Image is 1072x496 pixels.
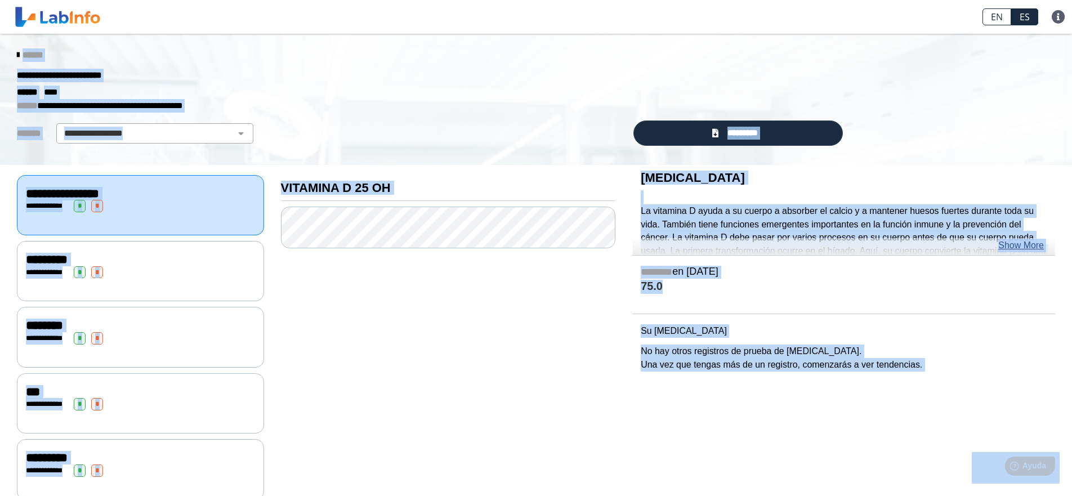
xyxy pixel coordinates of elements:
[641,345,1047,372] p: No hay otros registros de prueba de [MEDICAL_DATA]. Una vez que tengas más de un registro, comenz...
[641,324,1047,338] p: Su [MEDICAL_DATA]
[641,266,1047,279] h5: en [DATE]
[281,181,391,195] b: VITAMINA D 25 OH
[982,8,1011,25] a: EN
[641,204,1047,298] p: La vitamina D ayuda a su cuerpo a absorber el calcio y a mantener huesos fuertes durante toda su ...
[972,452,1060,484] iframe: Help widget launcher
[1011,8,1038,25] a: ES
[998,239,1044,252] a: Show More
[641,280,1047,294] h4: 75.0
[641,171,745,185] b: [MEDICAL_DATA]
